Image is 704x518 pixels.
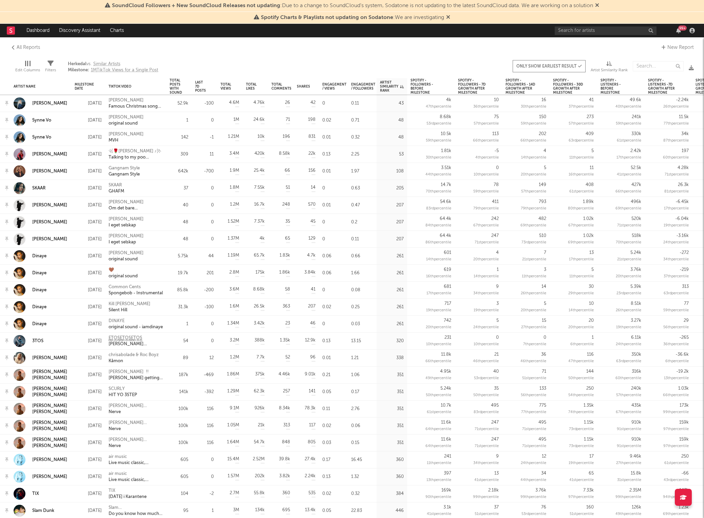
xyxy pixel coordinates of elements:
div: 420k [254,150,265,157]
a: [PERSON_NAME] [14,471,67,483]
div: Common Cents [109,284,163,290]
a: Dashboard [22,24,54,37]
div: 4.76k [253,99,265,106]
div: 43 [399,100,404,107]
div: original sound [109,121,144,127]
a: [PERSON_NAME] [32,474,67,480]
div: Nerve [109,426,163,432]
a: Charts [105,24,129,37]
a: [PERSON_NAME]MVH [109,131,144,144]
div: ꧁🌹[PERSON_NAME] ♪꧂ [109,148,163,154]
div: 0 [496,165,499,171]
a: Slam Dunk/[PERSON_NAME]Do you know how much this cost in [GEOGRAPHIC_DATA] [109,505,163,517]
a: Dinaye [14,267,46,279]
div: Famous Christmas songs / Orchestra arrangement(150588) [109,104,163,110]
a: air musicLive music classic, [PERSON_NAME], elegant, brilliant(125637) [109,471,163,483]
a: [PERSON_NAME] [14,199,67,211]
div: 4.6M [229,99,239,106]
div: [DATE] [75,116,102,125]
div: 53 [399,151,404,158]
div: [PERSON_NAME] [PERSON_NAME] [32,369,68,381]
div: 11 th percentile [569,154,594,161]
a: [PERSON_NAME] [PERSON_NAME] [32,386,68,398]
a: SKAAR [32,185,45,191]
a: Dinaye [32,270,46,276]
a: TIX[DATE] i Karantene [109,488,147,500]
div: 5 [544,165,546,171]
a: [PERSON_NAME]original sound [109,250,144,262]
div: Spotify - Followers - 7D Growth after Milestone [458,78,489,95]
div: 113 [492,131,499,137]
a: Slam Dunk [32,508,54,514]
div: 196 [283,133,290,140]
div: 53 rd percentile [426,121,451,127]
div: [PERSON_NAME] [32,202,67,208]
div: 1 [186,117,188,124]
div: Total Comments [271,82,291,91]
div: Filters [45,54,56,81]
span: Dismiss [446,15,450,20]
div: 4 [544,148,546,154]
div: 34k [681,131,689,137]
div: 41 [589,97,594,104]
div: 71 [286,116,290,123]
div: 642k [178,168,188,175]
a: Synne Vo [14,131,51,143]
a: ꧁🌹[PERSON_NAME] ♪꧂Talking to my poo [PERSON_NAME] version [109,148,163,161]
div: I eget selskap [109,222,144,228]
div: 409 [586,131,594,137]
div: 0 [319,95,348,112]
div: [PERSON_NAME] [32,457,67,463]
b: Milestone: [68,68,89,72]
div: Dinaye [32,321,46,327]
div: Spongebob - Instrumental [109,290,163,296]
a: TIX [14,488,39,500]
div: 77 th percentile [664,121,689,127]
div: Nerve [109,443,163,449]
a: [PERSON_NAME] [PERSON_NAME] [14,420,68,432]
div: [PERSON_NAME] getting ripped to night rip that this is home [109,375,163,381]
div: [PERSON_NAME] [109,250,144,256]
div: 8.58k [279,150,290,157]
div: I eget selskap [109,239,144,245]
div: [PERSON_NAME] [32,355,67,361]
div: 59 th percentile [426,137,451,144]
a: [PERSON_NAME] [32,236,67,242]
a: [PERSON_NAME]I eget selskap [109,216,144,228]
a: 3TOS [32,338,43,344]
div: SCURLY [109,386,137,392]
div: Gangnam Style [109,171,140,178]
div: Nerve [109,409,163,415]
div: 14 th percentile [521,154,546,161]
div: Milestone Date [75,82,94,91]
div: 0.02 [319,112,348,129]
div: [PERSON_NAME] [109,233,144,239]
div: [PERSON_NAME] [109,199,163,205]
a: [PERSON_NAME] [32,100,67,107]
span: 1M TikTok Views for a Single Post [91,68,158,72]
div: -1 [210,134,214,141]
div: Spotify - Listeners -7D Growth after Milestone [648,78,679,95]
div: 0.32 [348,129,377,146]
div: 0.01 [319,163,348,180]
button: Only show earliest result [513,60,586,72]
div: 25.4k [254,167,265,174]
div: original sound - iamdinaye [109,324,163,330]
div: [DATE] [75,167,102,175]
div: 4.28k [678,165,689,171]
div: 309 [180,151,188,158]
a: [PERSON_NAME] [PERSON_NAME] [32,420,68,432]
a: Synne Vo [14,114,51,126]
div: Spotify - Followers - before Milestone [411,78,441,95]
a: Dinaye [32,253,46,259]
a: [PERSON_NAME] [PERSON_NAME]Nerve [109,403,163,415]
div: 36 th percentile [473,104,499,110]
a: Dinaye [32,287,46,293]
input: Search... [633,61,684,71]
